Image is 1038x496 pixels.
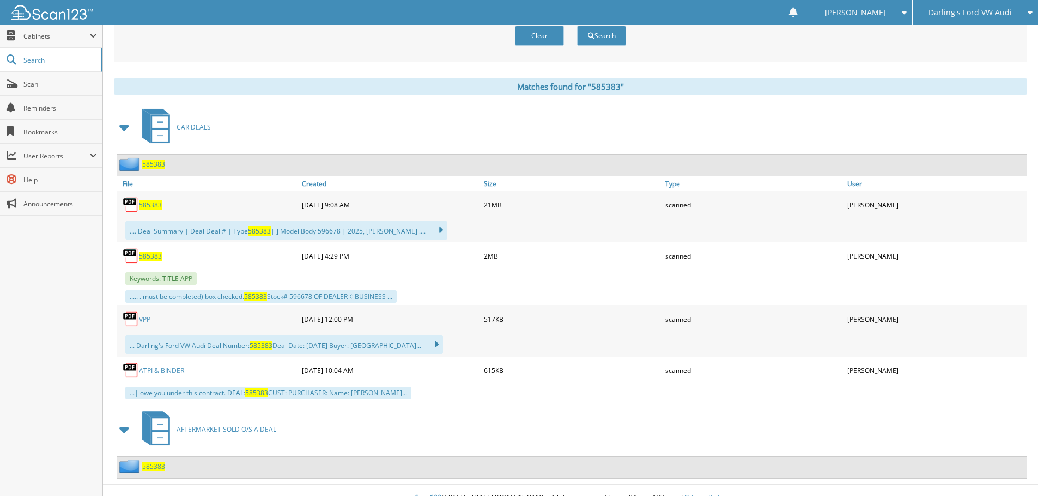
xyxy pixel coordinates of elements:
a: File [117,176,299,191]
a: 585383 [139,252,162,261]
div: Matches found for "585383" [114,78,1027,95]
div: [PERSON_NAME] [845,359,1027,381]
div: 517KB [481,308,663,330]
span: 585383 [248,226,271,236]
span: 585383 [250,341,272,350]
div: 615KB [481,359,663,381]
span: Search [23,56,95,65]
img: PDF.png [123,197,139,213]
a: VPP [139,315,150,324]
span: Scan [23,79,97,89]
span: Help [23,175,97,185]
div: scanned [663,308,845,330]
span: 585383 [245,388,268,397]
span: Keywords: TITLE APP [125,272,197,285]
a: Created [299,176,481,191]
span: CAR DEALS [177,123,211,132]
div: [DATE] 4:29 PM [299,245,481,267]
button: Search [577,26,626,46]
div: ... Darling's Ford VW Audi Deal Number: Deal Date: [DATE] Buyer: [GEOGRAPHIC_DATA]... [125,335,443,354]
a: AFTERMARKET SOLD O/S A DEAL [136,408,276,451]
img: PDF.png [123,362,139,378]
div: ...| owe you under this contract. DEAL: CUST: PURCHASER: Name: [PERSON_NAME]... [125,387,411,399]
iframe: Chat Widget [984,444,1038,496]
div: [PERSON_NAME] [845,194,1027,216]
div: [DATE] 10:04 AM [299,359,481,381]
a: ATPI & BINDER [139,366,184,375]
div: [PERSON_NAME] [845,245,1027,267]
div: ..... . must be completed) box checked. Stock# 596678 OF DEALER ¢ BUSINESS ... [125,290,397,303]
a: User [845,176,1027,191]
span: Bookmarks [23,127,97,137]
img: PDF.png [123,248,139,264]
span: [PERSON_NAME] [825,9,886,16]
div: 2MB [481,245,663,267]
a: 585383 [142,160,165,169]
div: [PERSON_NAME] [845,308,1027,330]
span: Cabinets [23,32,89,41]
div: scanned [663,359,845,381]
span: Reminders [23,103,97,113]
img: scan123-logo-white.svg [11,5,93,20]
img: folder2.png [119,157,142,171]
a: Type [663,176,845,191]
a: CAR DEALS [136,106,211,149]
img: folder2.png [119,460,142,473]
div: [DATE] 12:00 PM [299,308,481,330]
span: Announcements [23,199,97,209]
img: PDF.png [123,311,139,327]
div: .... Deal Summary | Deal Deal # | Type | ] Model Body 596678 | 2025, [PERSON_NAME] .... [125,221,447,240]
div: scanned [663,245,845,267]
span: User Reports [23,151,89,161]
a: 585383 [139,200,162,210]
a: 585383 [142,462,165,471]
span: 585383 [244,292,267,301]
a: Size [481,176,663,191]
div: scanned [663,194,845,216]
div: [DATE] 9:08 AM [299,194,481,216]
button: Clear [515,26,564,46]
div: 21MB [481,194,663,216]
span: Darling's Ford VW Audi [928,9,1012,16]
span: AFTERMARKET SOLD O/S A DEAL [177,425,276,434]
